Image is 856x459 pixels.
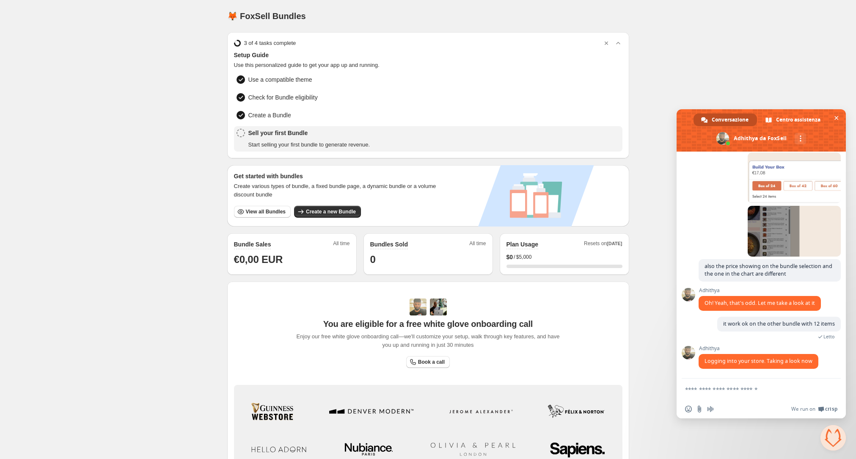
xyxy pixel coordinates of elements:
span: also the price showing on the bundle selection and the one in the chart are different [705,263,832,277]
span: All time [469,240,486,249]
span: Chiudere la chat [832,113,841,122]
h1: 0 [370,253,486,266]
span: We run on [791,406,815,412]
button: Create a new Bundle [294,206,361,218]
img: Adi [410,299,427,315]
a: Book a call [406,356,450,368]
h1: 🦊 FoxSell Bundles [227,11,306,21]
span: 3 of 4 tasks complete [244,39,296,47]
span: Conversazione [712,113,749,126]
span: Check for Bundle eligibility [248,93,318,102]
textarea: Scrivi il tuo messaggio... [685,386,819,393]
span: Adhithya [699,346,818,351]
span: Inserisci una emoji [685,406,692,412]
h3: Get started with bundles [234,172,444,180]
span: View all Bundles [246,208,286,215]
button: View all Bundles [234,206,291,218]
img: Prakhar [430,299,447,315]
span: [DATE] [607,241,622,246]
h2: Bundle Sales [234,240,271,249]
span: Invia un file [696,406,703,412]
h1: €0,00 EUR [234,253,350,266]
span: $5,000 [516,254,532,260]
span: Create a new Bundle [306,208,356,215]
span: Adhithya [699,288,821,293]
span: Setup Guide [234,51,622,59]
span: Use a compatible theme [248,75,312,84]
span: $ 0 [506,253,513,261]
h2: Plan Usage [506,240,538,249]
span: You are eligible for a free white glove onboarding call [323,319,533,329]
span: Centro assistenza [776,113,820,126]
span: Oh! Yeah, that's odd. Let me take a look at it [705,299,815,307]
div: Conversazione [694,113,757,126]
span: Book a call [418,359,445,365]
span: Create a Bundle [248,111,291,119]
div: / [506,253,622,261]
span: Logging into your store. Taking a look now [705,357,812,365]
span: All time [333,240,350,249]
span: Use this personalized guide to get your app up and running. [234,61,622,69]
span: Resets on [584,240,622,249]
span: Sell your first Bundle [248,129,370,137]
span: Crisp [825,406,837,412]
span: Create various types of bundle, a fixed bundle page, a dynamic bundle or a volume discount bundle [234,182,444,199]
div: Centro assistenza [758,113,829,126]
span: Registra un messaggio audio [707,406,714,412]
span: Enjoy our free white glove onboarding call—we'll customize your setup, walk through key features,... [292,332,564,349]
span: Start selling your first bundle to generate revenue. [248,141,370,149]
h2: Bundles Sold [370,240,408,249]
a: We run onCrisp [791,406,837,412]
span: Letto [823,334,835,340]
span: it work ok on the other bundle with 12 items [723,320,835,327]
div: Altri canali [795,133,806,144]
div: Chiudere la chat [820,425,846,451]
